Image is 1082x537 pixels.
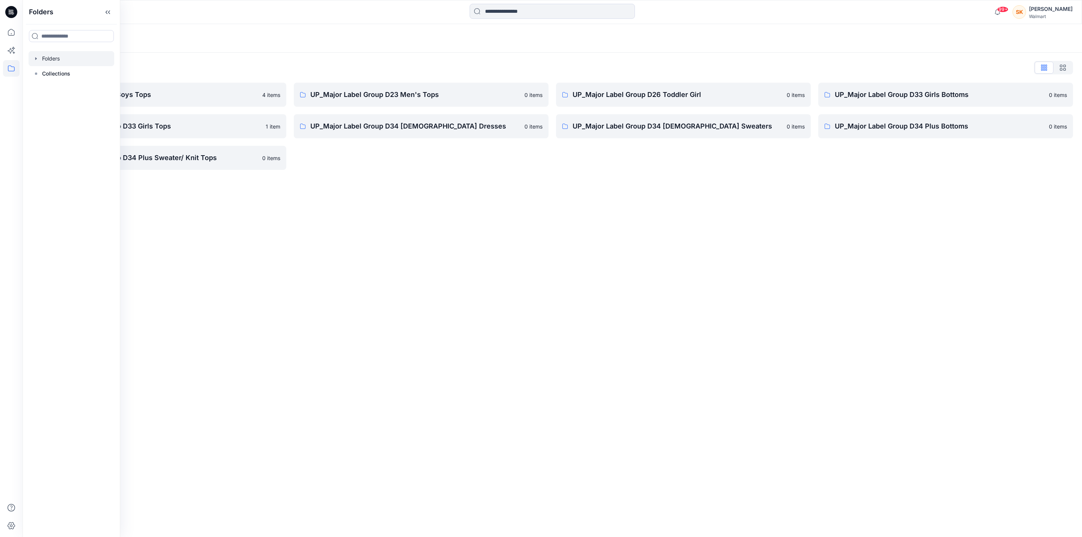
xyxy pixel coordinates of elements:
p: 0 items [1049,91,1067,99]
p: 0 items [787,123,805,130]
p: UP_Major Label Group D34 Plus Sweater/ Knit Tops [48,153,258,163]
p: 0 items [1049,123,1067,130]
p: UP_Major Label Group D33 Girls Bottoms [835,89,1044,100]
a: UP_Major Label Group D33 Girls Bottoms0 items [818,83,1073,107]
div: [PERSON_NAME] [1029,5,1073,14]
p: UP_Major Label Group D34 [DEMOGRAPHIC_DATA] Dresses [310,121,520,132]
a: UP_Major Label Group D34 Plus Bottoms0 items [818,114,1073,138]
a: UP_Major Label Group D23 Men's Tops0 items [294,83,549,107]
p: UP_Major Label Group D34 [DEMOGRAPHIC_DATA] Sweaters [573,121,782,132]
p: Collections [42,69,70,78]
p: 0 items [787,91,805,99]
a: UP_Major Label Group D26 Toddler Girl0 items [556,83,811,107]
p: UP_Major Label Group D26 Toddler Girl [573,89,782,100]
a: UP_Major Label D24 Boys Tops4 items [32,83,286,107]
p: 4 items [262,91,280,99]
p: 0 items [524,91,543,99]
a: UP_Major Label Group D33 Girls Tops1 item [32,114,286,138]
p: UP_Major Label Group D34 Plus Bottoms [835,121,1044,132]
a: UP_Major Label Group D34 Plus Sweater/ Knit Tops0 items [32,146,286,170]
p: UP_Major Label Group D23 Men's Tops [310,89,520,100]
p: UP_Major Label Group D33 Girls Tops [48,121,261,132]
div: SK [1012,5,1026,19]
p: 0 items [524,123,543,130]
a: UP_Major Label Group D34 [DEMOGRAPHIC_DATA] Sweaters0 items [556,114,811,138]
p: 1 item [266,123,280,130]
span: 99+ [997,6,1008,12]
a: UP_Major Label Group D34 [DEMOGRAPHIC_DATA] Dresses0 items [294,114,549,138]
div: Walmart [1029,14,1073,19]
p: 0 items [262,154,280,162]
p: UP_Major Label D24 Boys Tops [48,89,258,100]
